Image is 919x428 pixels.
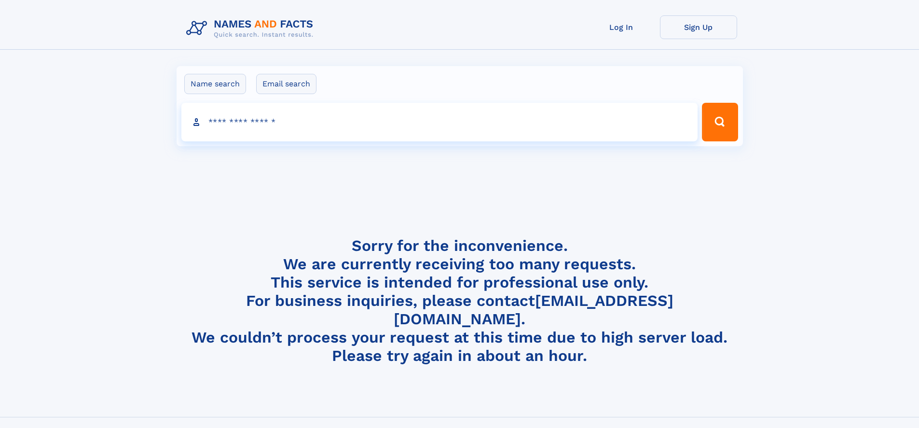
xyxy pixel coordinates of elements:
[702,103,738,141] button: Search Button
[394,291,673,328] a: [EMAIL_ADDRESS][DOMAIN_NAME]
[184,74,246,94] label: Name search
[181,103,698,141] input: search input
[182,236,737,365] h4: Sorry for the inconvenience. We are currently receiving too many requests. This service is intend...
[182,15,321,41] img: Logo Names and Facts
[660,15,737,39] a: Sign Up
[256,74,316,94] label: Email search
[583,15,660,39] a: Log In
